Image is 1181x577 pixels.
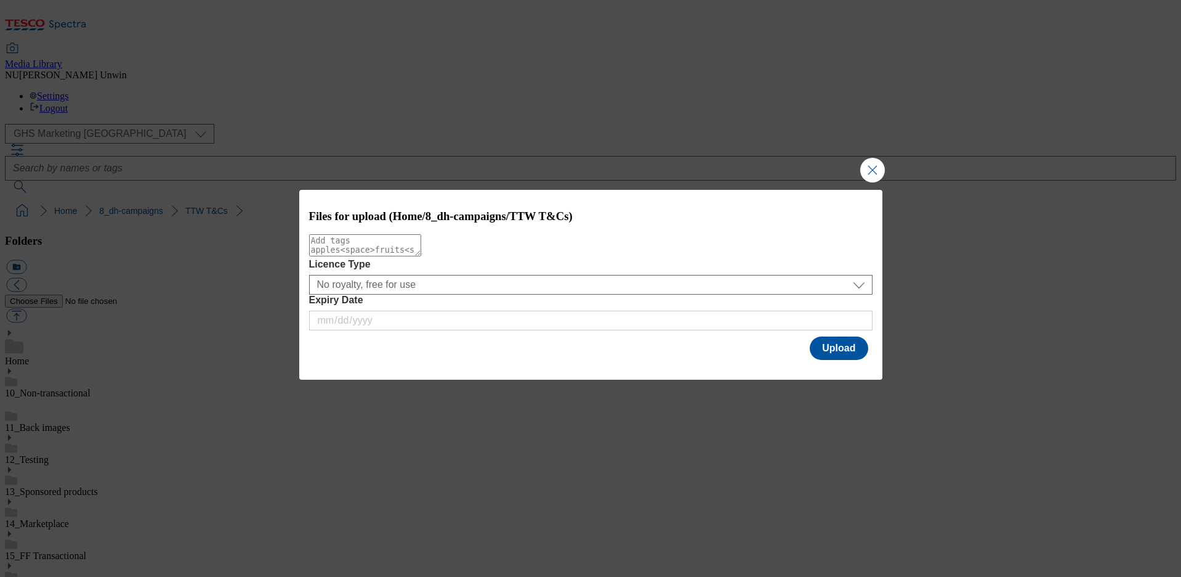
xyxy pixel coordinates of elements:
button: Close Modal [860,158,885,182]
h3: Files for upload (Home/8_dh-campaigns/TTW T&Cs) [309,210,873,223]
label: Licence Type [309,259,873,270]
button: Upload [810,337,868,360]
label: Expiry Date [309,295,873,306]
div: Modal [299,190,882,380]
